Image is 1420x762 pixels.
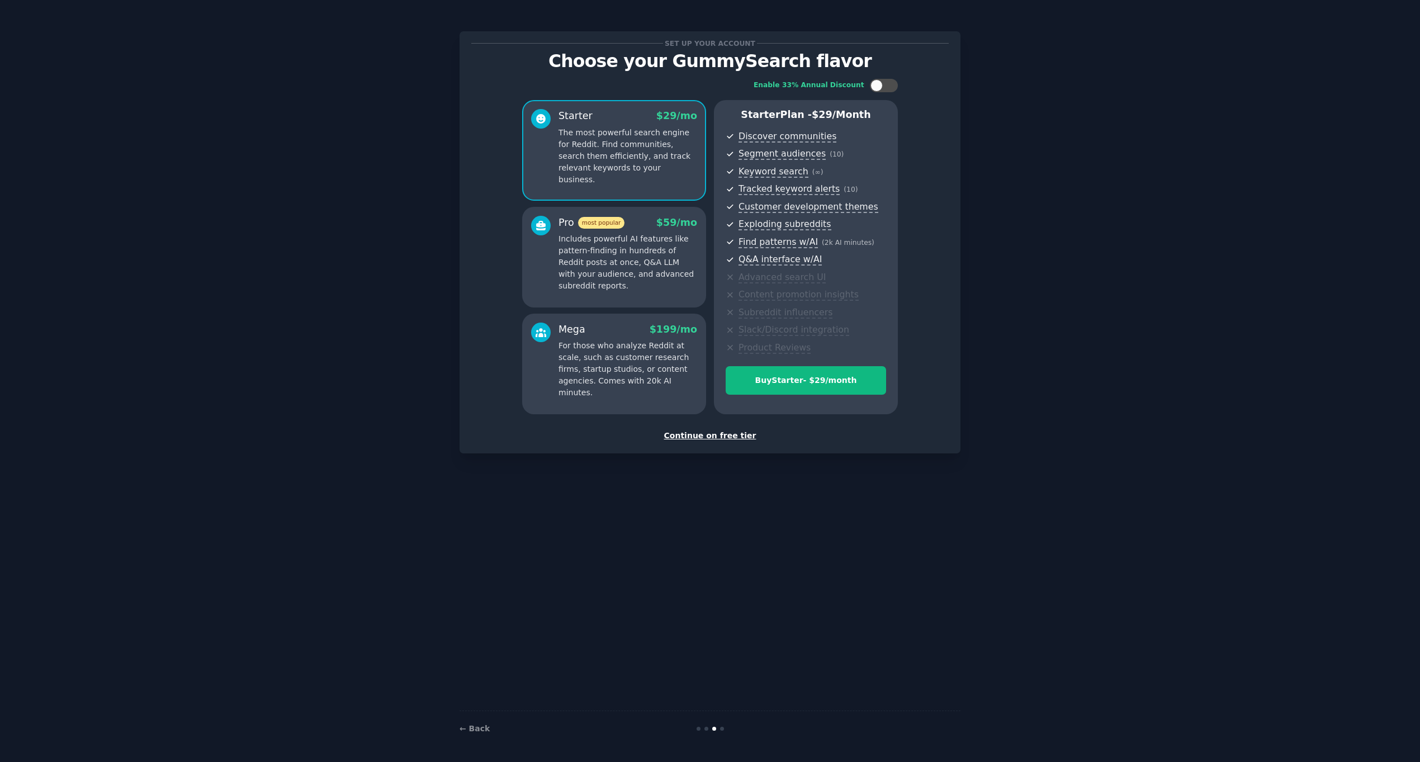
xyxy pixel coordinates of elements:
[739,324,849,336] span: Slack/Discord integration
[558,109,593,123] div: Starter
[739,254,822,266] span: Q&A interface w/AI
[812,168,823,176] span: ( ∞ )
[822,239,874,247] span: ( 2k AI minutes )
[739,166,808,178] span: Keyword search
[558,323,585,337] div: Mega
[739,236,818,248] span: Find patterns w/AI
[739,201,878,213] span: Customer development themes
[739,307,832,319] span: Subreddit influencers
[578,217,625,229] span: most popular
[471,430,949,442] div: Continue on free tier
[471,51,949,71] p: Choose your GummySearch flavor
[726,375,886,386] div: Buy Starter - $ 29 /month
[739,272,826,283] span: Advanced search UI
[656,110,697,121] span: $ 29 /mo
[844,186,858,193] span: ( 10 )
[739,183,840,195] span: Tracked keyword alerts
[739,342,811,354] span: Product Reviews
[739,219,831,230] span: Exploding subreddits
[460,724,490,733] a: ← Back
[656,217,697,228] span: $ 59 /mo
[558,340,697,399] p: For those who analyze Reddit at scale, such as customer research firms, startup studios, or conte...
[739,131,836,143] span: Discover communities
[726,108,886,122] p: Starter Plan -
[558,233,697,292] p: Includes powerful AI features like pattern-finding in hundreds of Reddit posts at once, Q&A LLM w...
[739,148,826,160] span: Segment audiences
[739,289,859,301] span: Content promotion insights
[663,37,758,49] span: Set up your account
[558,216,624,230] div: Pro
[754,81,864,91] div: Enable 33% Annual Discount
[726,366,886,395] button: BuyStarter- $29/month
[650,324,697,335] span: $ 199 /mo
[812,109,871,120] span: $ 29 /month
[558,127,697,186] p: The most powerful search engine for Reddit. Find communities, search them efficiently, and track ...
[830,150,844,158] span: ( 10 )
